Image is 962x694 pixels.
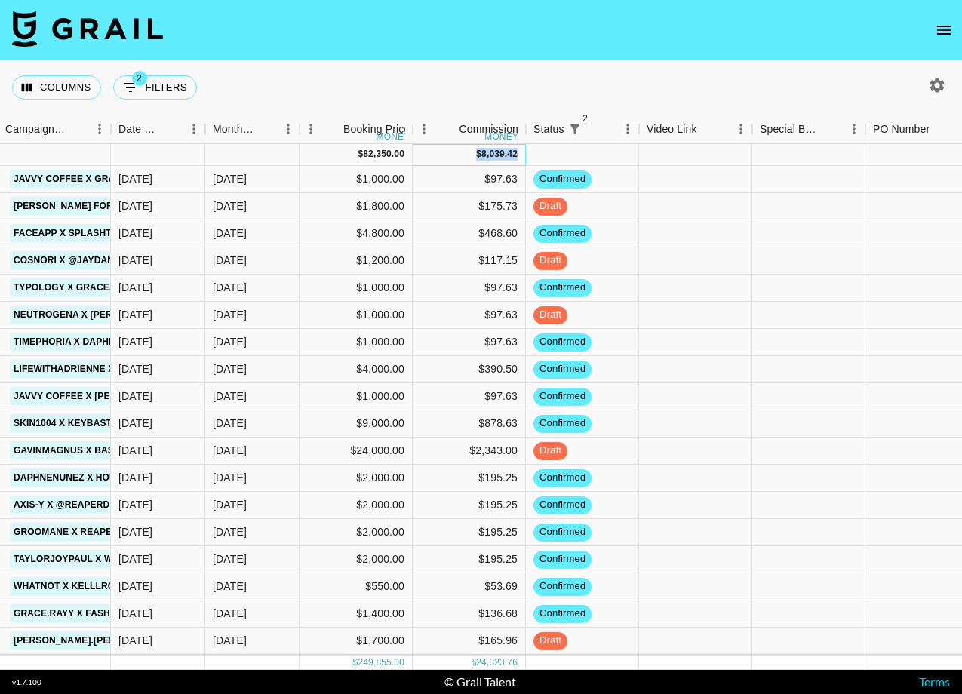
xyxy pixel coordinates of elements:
[118,579,152,594] div: 8/8/2025
[533,634,567,648] span: draft
[10,170,159,189] a: Javvy Coffee x Grace.rayy
[118,307,152,322] div: 8/21/2025
[300,628,413,655] div: $1,700.00
[300,438,413,465] div: $24,000.00
[300,383,413,410] div: $1,000.00
[118,226,152,241] div: 8/19/2025
[213,497,247,512] div: Sep '25
[213,334,247,349] div: Sep '25
[10,523,149,542] a: GROOMANE X Reaperdame
[413,655,526,682] div: $292.88
[256,118,277,140] button: Sort
[413,356,526,383] div: $390.50
[526,115,639,144] div: Status
[564,118,585,140] button: Show filters
[300,546,413,573] div: $2,000.00
[533,471,592,485] span: confirmed
[484,132,518,141] div: money
[413,193,526,220] div: $175.73
[413,492,526,519] div: $195.25
[10,414,129,433] a: SKIN1004 x Keybastos
[300,193,413,220] div: $1,800.00
[10,441,137,460] a: Gavinmagnus x Baseus
[132,71,147,86] span: 2
[413,118,435,140] button: Menu
[118,388,152,404] div: 8/26/2025
[533,389,592,404] span: confirmed
[12,677,41,687] div: v 1.7.100
[533,579,592,594] span: confirmed
[118,171,152,186] div: 8/26/2025
[12,11,163,47] img: Grail Talent
[760,115,822,144] div: Special Booking Type
[533,362,592,376] span: confirmed
[10,387,256,406] a: Javvy Coffee x [PERSON_NAME].[PERSON_NAME]
[533,253,567,268] span: draft
[358,148,363,161] div: $
[118,115,161,144] div: Date Created
[213,388,247,404] div: Sep '25
[413,438,526,465] div: $2,343.00
[533,498,592,512] span: confirmed
[929,15,959,45] button: open drawer
[300,573,413,600] div: $550.00
[300,519,413,546] div: $2,000.00
[413,275,526,302] div: $97.63
[471,656,476,669] div: $
[10,306,251,324] a: Neutrogena x [PERSON_NAME].[PERSON_NAME]
[930,118,951,140] button: Sort
[533,281,592,295] span: confirmed
[300,166,413,193] div: $1,000.00
[413,302,526,329] div: $97.63
[639,115,752,144] div: Video Link
[213,198,247,213] div: Sep '25
[113,75,197,100] button: Show filters
[300,302,413,329] div: $1,000.00
[413,329,526,356] div: $97.63
[752,115,865,144] div: Special Booking Type
[444,674,516,689] div: © Grail Talent
[213,551,247,567] div: Sep '25
[353,656,358,669] div: $
[300,247,413,275] div: $1,200.00
[5,115,67,144] div: Campaign (Type)
[213,606,247,621] div: Sep '25
[118,198,152,213] div: 8/24/2025
[118,633,152,648] div: 7/21/2025
[118,551,152,567] div: 8/25/2025
[118,497,152,512] div: 8/5/2025
[213,115,256,144] div: Month Due
[205,115,300,144] div: Month Due
[533,226,592,241] span: confirmed
[919,674,950,689] a: Terms
[67,118,88,140] button: Sort
[363,148,404,161] div: 82,350.00
[300,118,322,140] button: Menu
[213,253,247,268] div: Sep '25
[843,118,865,140] button: Menu
[213,443,247,458] div: Sep '25
[10,631,231,650] a: [PERSON_NAME].[PERSON_NAME] x Palmers
[213,470,247,485] div: Sep '25
[118,334,152,349] div: 8/29/2025
[413,465,526,492] div: $195.25
[10,278,140,297] a: Typology x grace.rayy
[10,333,144,352] a: TIMEPHORIA x Daphnunez
[300,275,413,302] div: $1,000.00
[533,172,592,186] span: confirmed
[183,118,205,140] button: Menu
[10,496,134,514] a: AXIS-Y x @reaperdame
[118,280,152,295] div: 8/25/2025
[10,197,215,216] a: [PERSON_NAME] Formula x Grace.rayy
[873,115,930,144] div: PO Number
[533,115,564,144] div: Status
[413,383,526,410] div: $97.63
[533,606,592,621] span: confirmed
[413,519,526,546] div: $195.25
[213,524,247,539] div: Sep '25
[300,410,413,438] div: $9,000.00
[578,111,593,126] span: 2
[413,573,526,600] div: $53.69
[10,604,156,623] a: Grace.rayy x Fashionnova
[300,655,413,682] div: $3,000.00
